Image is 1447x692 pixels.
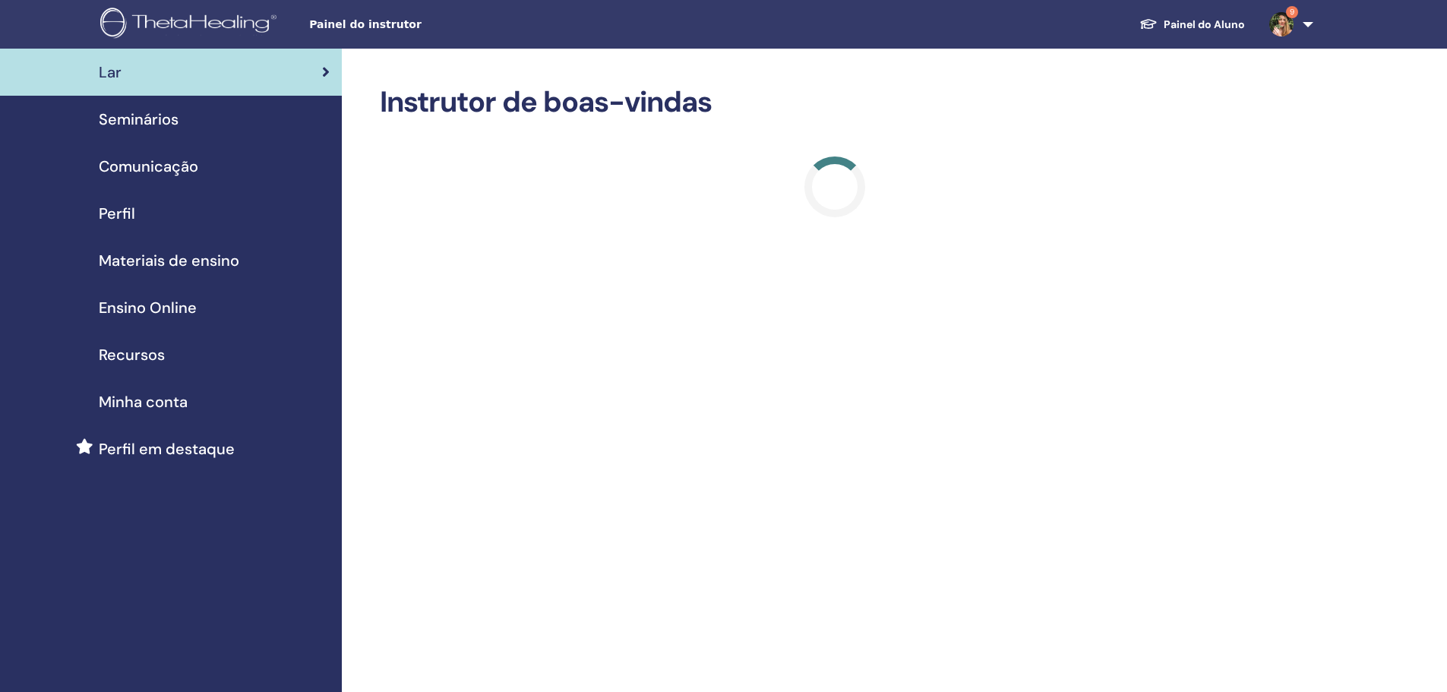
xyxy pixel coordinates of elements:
[99,343,165,366] span: Recursos
[380,85,1291,120] h2: Instrutor de boas-vindas
[99,249,239,272] span: Materiais de ensino
[1269,12,1294,36] img: default.jpg
[99,202,135,225] span: Perfil
[1127,11,1257,39] a: Painel do Aluno
[99,296,197,319] span: Ensino Online
[99,390,188,413] span: Minha conta
[1139,17,1158,30] img: graduation-cap-white.svg
[99,155,198,178] span: Comunicação
[99,108,179,131] span: Seminários
[309,17,537,33] span: Painel do instrutor
[100,8,282,42] img: logo.png
[99,61,122,84] span: Lar
[1286,6,1298,18] span: 9
[99,438,235,460] span: Perfil em destaque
